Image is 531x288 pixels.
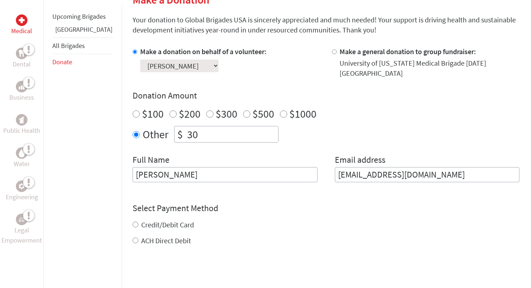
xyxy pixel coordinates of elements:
[52,25,112,38] li: Guatemala
[141,220,194,229] label: Credit/Debit Card
[52,12,106,21] a: Upcoming Brigades
[252,107,274,121] label: $500
[52,9,112,25] li: Upcoming Brigades
[174,126,186,142] div: $
[186,126,278,142] input: Enter Amount
[52,42,85,50] a: All Brigades
[14,147,30,169] a: WaterWater
[3,114,40,136] a: Public HealthPublic Health
[19,217,25,222] img: Legal Empowerment
[19,116,25,123] img: Public Health
[52,58,72,66] a: Donate
[16,214,27,225] div: Legal Empowerment
[13,59,31,69] p: Dental
[140,47,267,56] label: Make a donation on behalf of a volunteer:
[16,81,27,92] div: Business
[216,107,237,121] label: $300
[55,25,112,34] a: [GEOGRAPHIC_DATA]
[19,17,25,23] img: Medical
[14,159,30,169] p: Water
[133,167,318,182] input: Enter Full Name
[133,15,519,35] p: Your donation to Global Brigades USA is sincerely appreciated and much needed! Your support is dr...
[6,192,38,202] p: Engineering
[1,225,42,245] p: Legal Empowerment
[19,149,25,157] img: Water
[133,202,519,214] h4: Select Payment Method
[142,107,164,121] label: $100
[16,114,27,126] div: Public Health
[6,180,38,202] a: EngineeringEngineering
[11,26,32,36] p: Medical
[16,48,27,59] div: Dental
[19,183,25,189] img: Engineering
[335,167,520,182] input: Your Email
[289,107,316,121] label: $1000
[13,48,31,69] a: DentalDental
[179,107,200,121] label: $200
[9,92,34,102] p: Business
[340,47,476,56] label: Make a general donation to group fundraiser:
[19,50,25,57] img: Dental
[52,54,112,70] li: Donate
[16,147,27,159] div: Water
[133,90,519,101] h4: Donation Amount
[335,154,385,167] label: Email address
[16,14,27,26] div: Medical
[11,14,32,36] a: MedicalMedical
[9,81,34,102] a: BusinessBusiness
[1,214,42,245] a: Legal EmpowermentLegal Empowerment
[141,236,191,245] label: ACH Direct Debit
[133,154,169,167] label: Full Name
[143,126,168,143] label: Other
[52,38,112,54] li: All Brigades
[19,84,25,90] img: Business
[16,180,27,192] div: Engineering
[340,58,520,78] div: University of [US_STATE] Medical Brigade [DATE] [GEOGRAPHIC_DATA]
[3,126,40,136] p: Public Health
